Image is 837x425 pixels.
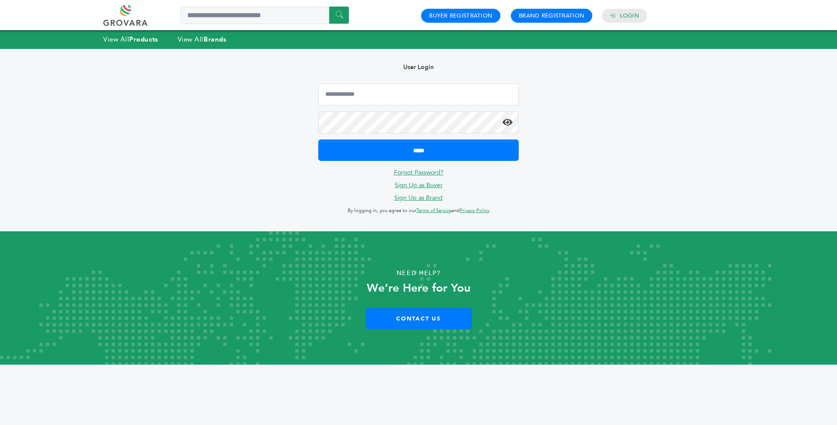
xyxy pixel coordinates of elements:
[620,12,639,20] a: Login
[403,63,434,71] b: User Login
[429,12,492,20] a: Buyer Registration
[42,267,795,280] p: Need Help?
[318,111,519,133] input: Password
[129,35,158,44] strong: Products
[318,206,519,216] p: By logging in, you agree to our and
[103,35,158,44] a: View AllProducts
[366,308,472,329] a: Contact Us
[395,181,443,189] a: Sign Up as Buyer
[394,194,443,202] a: Sign Up as Brand
[367,280,471,296] strong: We’re Here for You
[318,84,519,105] input: Email Address
[416,207,451,214] a: Terms of Service
[460,207,489,214] a: Privacy Policy
[519,12,584,20] a: Brand Registration
[204,35,226,44] strong: Brands
[394,168,443,177] a: Forgot Password?
[180,7,349,24] input: Search a product or brand...
[178,35,227,44] a: View AllBrands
